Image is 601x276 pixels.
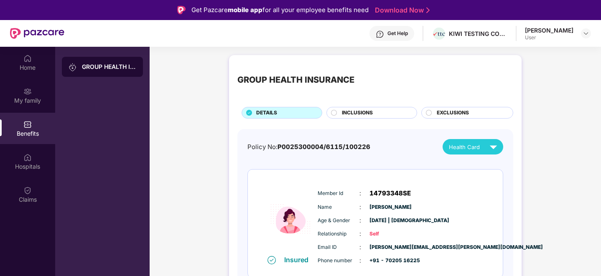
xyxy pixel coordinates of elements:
img: svg+xml;base64,PHN2ZyB4bWxucz0iaHR0cDovL3d3dy53My5vcmcvMjAwMC9zdmciIHZpZXdCb3g9IjAgMCAyNCAyNCIgd2... [486,139,501,154]
div: Get Pazcare for all your employee benefits need [191,5,369,15]
img: svg+xml;base64,PHN2ZyB3aWR0aD0iMjAiIGhlaWdodD0iMjAiIHZpZXdCb3g9IjAgMCAyMCAyMCIgZmlsbD0ibm9uZSIgeG... [69,63,77,71]
img: Stroke [426,6,430,15]
span: Health Card [449,143,480,151]
span: Member Id [318,190,359,198]
span: Self [369,230,411,238]
img: svg+xml;base64,PHN2ZyBpZD0iSGVscC0zMngzMiIgeG1sbnM9Imh0dHA6Ly93d3cudzMub3JnLzIwMDAvc3ZnIiB3aWR0aD... [376,30,384,38]
span: : [359,229,361,238]
img: New Pazcare Logo [10,28,64,39]
a: Download Now [375,6,427,15]
span: : [359,243,361,252]
span: [PERSON_NAME][EMAIL_ADDRESS][PERSON_NAME][DOMAIN_NAME] [369,243,411,251]
span: [PERSON_NAME] [369,203,411,211]
img: svg+xml;base64,PHN2ZyBpZD0iSG9tZSIgeG1sbnM9Imh0dHA6Ly93d3cudzMub3JnLzIwMDAvc3ZnIiB3aWR0aD0iMjAiIG... [23,54,32,63]
span: P0025300004/6115/100226 [278,143,370,151]
span: DETAILS [256,109,277,117]
strong: mobile app [228,6,262,14]
img: svg+xml;base64,PHN2ZyBpZD0iQ2xhaW0iIHhtbG5zPSJodHRwOi8vd3d3LnczLm9yZy8yMDAwL3N2ZyIgd2lkdGg9IjIwIi... [23,186,32,195]
img: icon [265,183,316,255]
div: Get Help [387,30,408,37]
img: svg+xml;base64,PHN2ZyBpZD0iQmVuZWZpdHMiIHhtbG5zPSJodHRwOi8vd3d3LnczLm9yZy8yMDAwL3N2ZyIgd2lkdGg9Ij... [23,120,32,129]
span: Relationship [318,230,359,238]
img: svg+xml;base64,PHN2ZyBpZD0iSG9zcGl0YWxzIiB4bWxucz0iaHR0cDovL3d3dy53My5vcmcvMjAwMC9zdmciIHdpZHRoPS... [23,153,32,162]
div: [PERSON_NAME] [525,26,573,34]
button: Health Card [443,139,503,154]
span: : [359,189,361,198]
span: 14793348SE [369,188,411,198]
div: KIWI TESTING CONSULTANCY INDIA PRIVATE LIMITED [449,30,507,38]
img: svg+xml;base64,PHN2ZyB4bWxucz0iaHR0cDovL3d3dy53My5vcmcvMjAwMC9zdmciIHdpZHRoPSIxNiIgaGVpZ2h0PSIxNi... [267,256,276,264]
div: Policy No: [247,142,370,152]
div: User [525,34,573,41]
span: INCLUSIONS [342,109,373,117]
span: Age & Gender [318,217,359,225]
span: Phone number [318,257,359,265]
img: svg+xml;base64,PHN2ZyB3aWR0aD0iMjAiIGhlaWdodD0iMjAiIHZpZXdCb3g9IjAgMCAyMCAyMCIgZmlsbD0ibm9uZSIgeG... [23,87,32,96]
div: GROUP HEALTH INSURANCE [82,63,136,71]
span: : [359,216,361,225]
span: Name [318,203,359,211]
img: logo.png [433,32,445,36]
span: [DATE] | [DEMOGRAPHIC_DATA] [369,217,411,225]
img: svg+xml;base64,PHN2ZyBpZD0iRHJvcGRvd24tMzJ4MzIiIHhtbG5zPSJodHRwOi8vd3d3LnczLm9yZy8yMDAwL3N2ZyIgd2... [583,30,589,37]
span: Email ID [318,243,359,251]
img: Logo [177,6,186,14]
span: : [359,203,361,212]
span: +91 - 70205 16225 [369,257,411,265]
div: GROUP HEALTH INSURANCE [237,73,354,86]
span: : [359,256,361,265]
span: EXCLUSIONS [437,109,469,117]
div: Insured [284,256,313,264]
